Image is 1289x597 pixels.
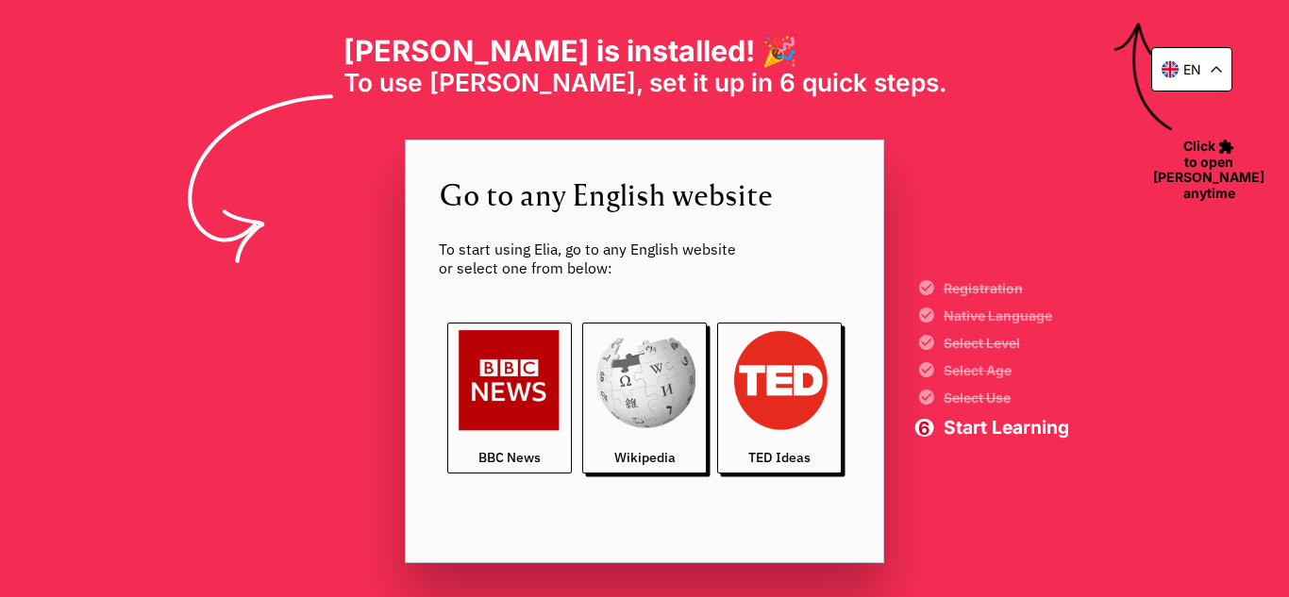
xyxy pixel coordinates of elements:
[729,330,830,431] img: ted
[478,449,541,466] span: BBC News
[594,330,695,431] img: wikipedia
[944,364,1069,377] span: Select Age
[944,282,1069,295] span: Registration
[944,391,1069,405] span: Select Use
[748,449,811,466] span: TED Ideas
[944,337,1069,350] span: Select Level
[717,323,842,474] a: TED Ideas
[447,323,572,474] a: BBC News
[944,419,1069,437] span: Start Learning
[1183,61,1201,77] p: en
[439,240,850,277] span: To start using Elia, go to any English website or select one from below:
[343,34,946,69] h1: [PERSON_NAME] is installed! 🎉
[944,309,1069,323] span: Native Language
[439,174,850,216] span: Go to any English website
[614,449,676,466] span: Wikipedia
[343,68,946,98] span: To use [PERSON_NAME], set it up in 6 quick steps.
[1145,135,1274,202] span: Click to open [PERSON_NAME] anytime
[582,323,707,474] a: Wikipedia
[459,330,560,431] img: bbc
